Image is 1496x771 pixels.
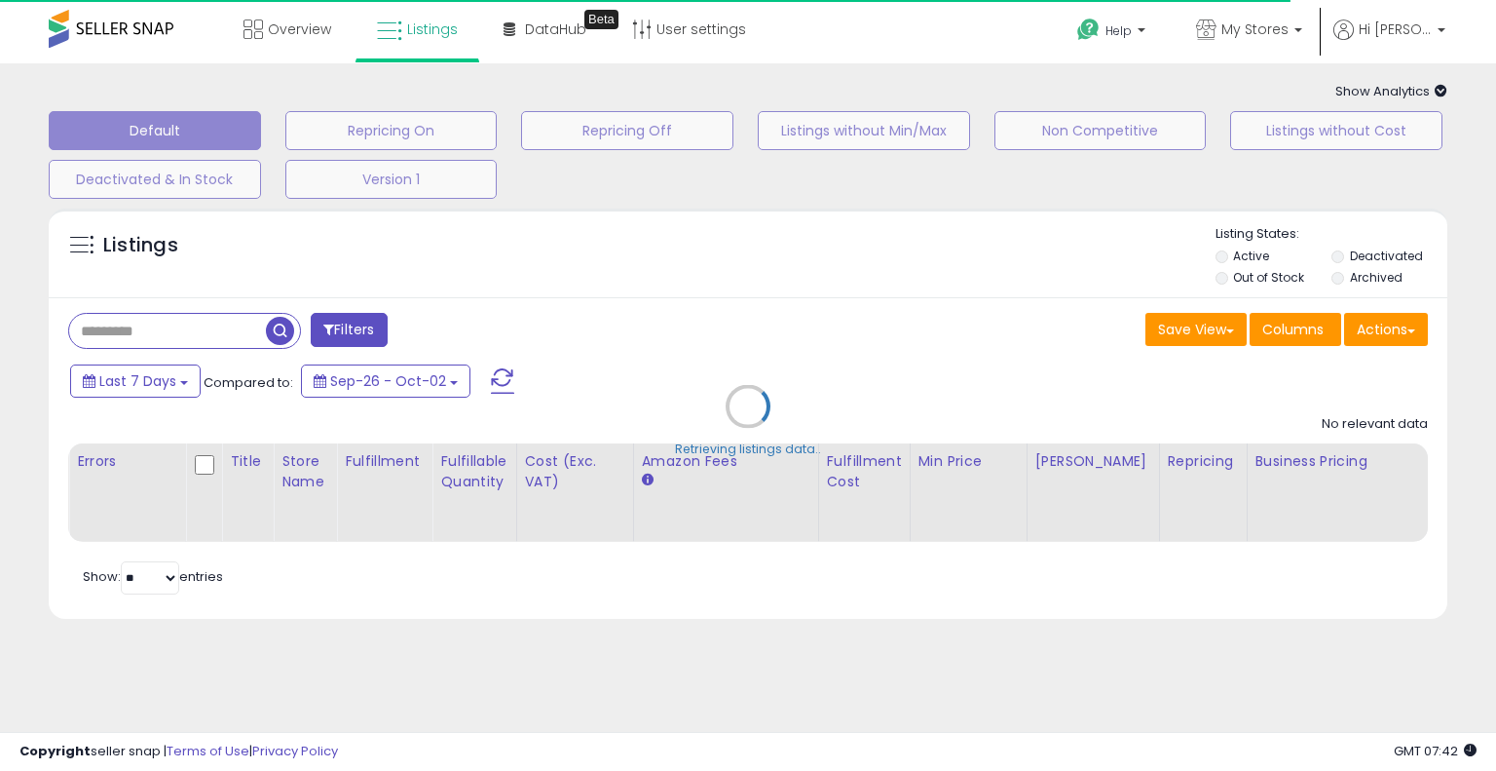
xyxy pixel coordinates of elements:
[521,111,733,150] button: Repricing Off
[675,441,821,458] div: Retrieving listings data..
[758,111,970,150] button: Listings without Min/Max
[994,111,1207,150] button: Non Competitive
[584,10,618,29] div: Tooltip anchor
[1230,111,1442,150] button: Listings without Cost
[525,19,586,39] span: DataHub
[1076,18,1101,42] i: Get Help
[19,743,338,761] div: seller snap | |
[1335,82,1447,100] span: Show Analytics
[407,19,458,39] span: Listings
[1359,19,1432,39] span: Hi [PERSON_NAME]
[49,160,261,199] button: Deactivated & In Stock
[1333,19,1445,63] a: Hi [PERSON_NAME]
[49,111,261,150] button: Default
[268,19,331,39] span: Overview
[19,742,91,760] strong: Copyright
[1105,22,1132,39] span: Help
[1394,742,1477,760] span: 2025-10-10 07:42 GMT
[167,742,249,760] a: Terms of Use
[1062,3,1165,63] a: Help
[285,111,498,150] button: Repricing On
[285,160,498,199] button: Version 1
[252,742,338,760] a: Privacy Policy
[1221,19,1289,39] span: My Stores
